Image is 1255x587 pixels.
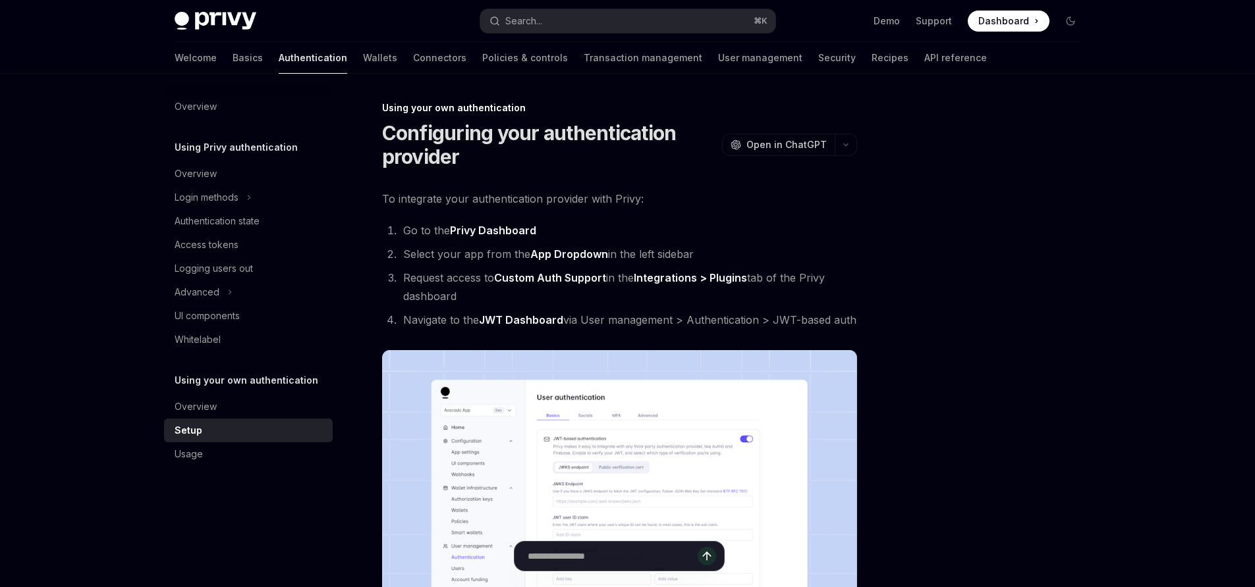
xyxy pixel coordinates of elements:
div: Setup [175,422,202,438]
a: Transaction management [584,42,702,74]
a: Dashboard [968,11,1049,32]
button: Send message [698,547,716,565]
div: Whitelabel [175,332,221,347]
a: Usage [164,442,333,466]
li: Request access to in the tab of the Privy dashboard [399,268,857,305]
h1: Configuring your authentication provider [382,121,717,168]
button: Toggle Advanced section [164,280,333,304]
div: Login methods [175,190,238,205]
li: Select your app from the in the left sidebar [399,245,857,263]
a: Recipes [872,42,908,74]
div: Overview [175,166,217,182]
li: Navigate to the via User management > Authentication > JWT-based auth [399,311,857,329]
a: UI components [164,304,333,328]
a: Overview [164,162,333,186]
strong: Privy Dashboard [450,224,536,237]
a: Authentication state [164,209,333,233]
span: Dashboard [978,14,1029,28]
strong: Custom Auth Support [494,271,606,284]
a: Overview [164,95,333,118]
h5: Using Privy authentication [175,140,298,155]
a: Authentication [279,42,347,74]
a: Basics [233,42,263,74]
a: User management [718,42,802,74]
a: Whitelabel [164,328,333,351]
a: Logging users out [164,257,333,280]
img: dark logo [175,12,256,30]
a: API reference [924,42,987,74]
a: Wallets [363,42,397,74]
strong: App Dropdown [530,247,608,261]
a: Setup [164,419,333,442]
button: Toggle dark mode [1060,11,1081,32]
a: JWT Dashboard [479,313,563,327]
button: Toggle Login methods section [164,186,333,209]
div: Authentication state [175,213,260,229]
a: Welcome [175,42,217,74]
div: Usage [175,446,203,462]
a: Access tokens [164,233,333,257]
span: ⌘ K [754,16,767,26]
a: Overview [164,395,333,419]
a: Security [818,42,856,74]
span: To integrate your authentication provider with Privy: [382,190,857,208]
div: Access tokens [175,237,238,253]
a: Support [916,14,952,28]
div: Overview [175,399,217,415]
div: Advanced [175,284,219,300]
h5: Using your own authentication [175,372,318,388]
div: Search... [505,13,542,29]
span: Open in ChatGPT [746,138,827,151]
div: UI components [175,308,240,324]
button: Open in ChatGPT [722,134,835,156]
a: Privy Dashboard [450,224,536,238]
li: Go to the [399,221,857,240]
a: Policies & controls [482,42,568,74]
a: Connectors [413,42,466,74]
a: Integrations > Plugins [634,271,747,285]
a: Demo [874,14,900,28]
div: Logging users out [175,261,253,276]
div: Using your own authentication [382,101,857,115]
input: Ask a question... [528,542,698,571]
div: Overview [175,99,217,115]
button: Open search [480,9,775,33]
